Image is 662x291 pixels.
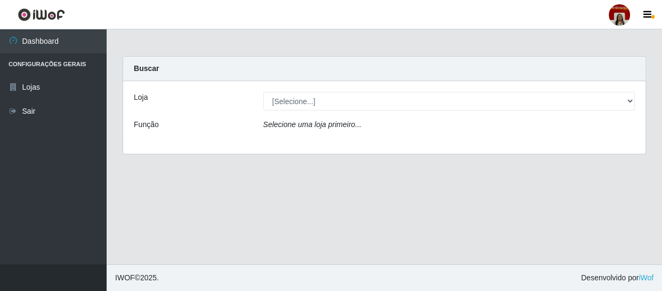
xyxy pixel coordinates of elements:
[639,273,653,282] a: iWof
[134,119,159,130] label: Função
[581,272,653,284] span: Desenvolvido por
[263,120,361,129] i: Selecione uma loja primeiro...
[115,273,135,282] span: IWOF
[18,8,65,21] img: CoreUI Logo
[134,64,159,73] strong: Buscar
[134,92,148,103] label: Loja
[115,272,159,284] span: © 2025 .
